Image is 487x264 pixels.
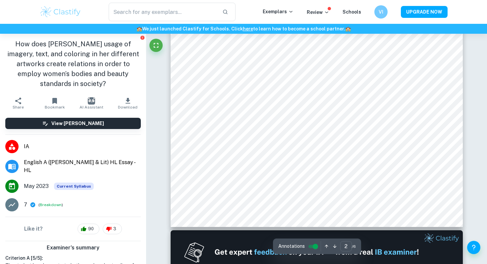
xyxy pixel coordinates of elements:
[1,25,486,32] h6: We just launched Clastify for Schools. Click to learn how to become a school partner.
[40,202,62,208] button: Breakdown
[5,254,141,262] h6: Criterion A [ 5 / 5 ]:
[36,94,73,112] button: Bookmark
[343,9,361,15] a: Schools
[110,226,120,232] span: 3
[39,5,81,19] img: Clastify logo
[13,105,24,110] span: Share
[78,224,99,234] div: 90
[110,94,146,112] button: Download
[88,97,95,105] img: AI Assistant
[377,8,385,16] h6: VI
[24,143,141,151] span: IA
[24,158,141,174] span: English A ([PERSON_NAME] & Lit) HL Essay - HL
[24,225,43,233] h6: Like it?
[140,35,145,40] button: Report issue
[5,118,141,129] button: View [PERSON_NAME]
[3,244,143,252] h6: Examiner's summary
[54,183,94,190] div: This exemplar is based on the current syllabus. Feel free to refer to it for inspiration/ideas wh...
[136,26,142,31] span: 🏫
[467,241,480,254] button: Help and Feedback
[278,243,305,250] span: Annotations
[24,201,27,209] p: 7
[38,202,63,208] span: ( )
[307,9,329,16] p: Review
[45,105,65,110] span: Bookmark
[80,105,103,110] span: AI Assistant
[243,26,253,31] a: here
[374,5,388,19] button: VI
[118,105,137,110] span: Download
[84,226,97,232] span: 90
[352,243,356,249] span: / 6
[73,94,110,112] button: AI Assistant
[54,183,94,190] span: Current Syllabus
[149,39,163,52] button: Fullscreen
[109,3,217,21] input: Search for any exemplars...
[345,26,351,31] span: 🏫
[24,182,49,190] span: May 2023
[401,6,448,18] button: UPGRADE NOW
[51,120,104,127] h6: View [PERSON_NAME]
[103,224,122,234] div: 3
[263,8,294,15] p: Exemplars
[5,39,141,89] h1: How does [PERSON_NAME] usage of imagery, text, and coloring in her different artworks create rela...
